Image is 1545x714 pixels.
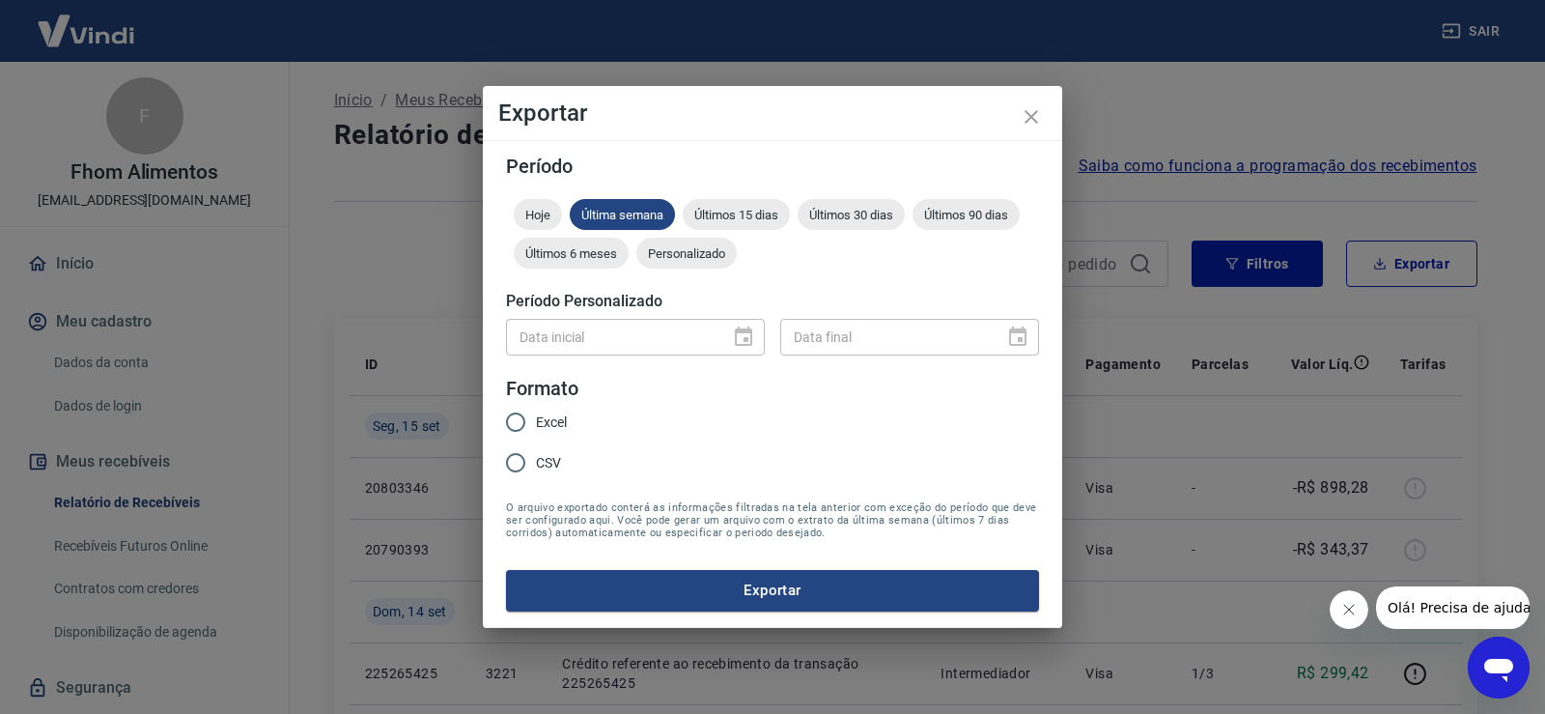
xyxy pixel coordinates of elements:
div: Últimos 6 meses [514,238,629,269]
span: Últimos 15 dias [683,208,790,222]
iframe: Botão para abrir a janela de mensagens [1468,637,1530,699]
span: Olá! Precisa de ajuda? [12,14,162,29]
legend: Formato [506,375,578,403]
span: CSV [536,453,561,473]
span: Últimos 30 dias [798,208,905,222]
h5: Período [506,157,1039,176]
span: Hoje [514,208,562,222]
input: DD/MM/YYYY [780,319,991,355]
input: DD/MM/YYYY [506,319,716,355]
div: Hoje [514,199,562,230]
button: Exportar [506,570,1039,611]
button: close [1008,94,1054,140]
iframe: Mensagem da empresa [1376,586,1530,629]
div: Últimos 30 dias [798,199,905,230]
div: Últimos 15 dias [683,199,790,230]
div: Última semana [570,199,675,230]
span: Últimos 90 dias [913,208,1020,222]
span: Personalizado [636,246,737,261]
span: Últimos 6 meses [514,246,629,261]
span: O arquivo exportado conterá as informações filtradas na tela anterior com exceção do período que ... [506,501,1039,539]
span: Excel [536,413,567,433]
div: Últimos 90 dias [913,199,1020,230]
h5: Período Personalizado [506,292,1039,311]
h4: Exportar [498,101,1047,125]
div: Personalizado [636,238,737,269]
span: Última semana [570,208,675,222]
iframe: Fechar mensagem [1330,590,1368,629]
